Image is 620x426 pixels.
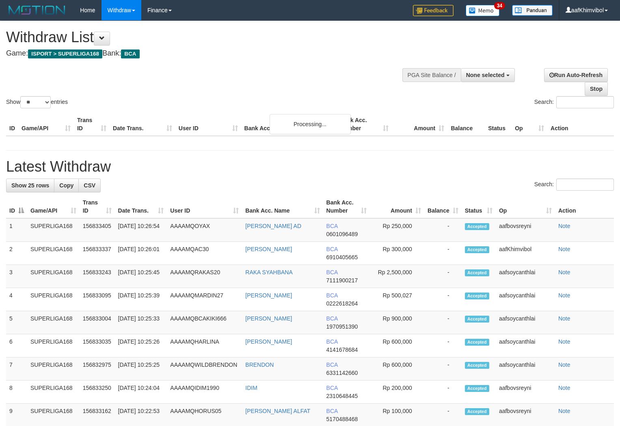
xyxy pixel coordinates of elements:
span: BCA [326,269,338,275]
td: AAAAMQRAKAS20 [167,265,242,288]
td: 156833095 [80,288,115,311]
th: Bank Acc. Number [336,113,392,136]
td: AAAAMQMARDIN27 [167,288,242,311]
td: 156833250 [80,381,115,404]
th: Trans ID: activate to sort column ascending [80,195,115,218]
th: Date Trans.: activate to sort column ascending [115,195,167,218]
td: aafbovsreyni [496,381,555,404]
input: Search: [556,179,614,191]
span: BCA [326,338,338,345]
a: RAKA SYAHBANA [245,269,292,275]
td: Rp 250,000 [370,218,424,242]
a: IDIM [245,385,257,391]
th: Game/API: activate to sort column ascending [27,195,80,218]
img: Button%20Memo.svg [466,5,500,16]
td: [DATE] 10:25:45 [115,265,167,288]
td: 3 [6,265,27,288]
th: Op: activate to sort column ascending [496,195,555,218]
td: SUPERLIGA168 [27,265,80,288]
td: SUPERLIGA168 [27,288,80,311]
span: Copy 0222618264 to clipboard [326,300,358,307]
span: Copy 2310648445 to clipboard [326,393,358,399]
th: Status [485,113,512,136]
td: Rp 2,500,000 [370,265,424,288]
span: Copy 5170488468 to clipboard [326,416,358,422]
td: [DATE] 10:24:04 [115,381,167,404]
span: BCA [326,361,338,368]
td: Rp 600,000 [370,334,424,357]
td: aafsoycanthlai [496,311,555,334]
a: BRENDON [245,361,274,368]
td: SUPERLIGA168 [27,334,80,357]
span: Copy [59,182,73,189]
img: MOTION_logo.png [6,4,68,16]
select: Showentries [20,96,51,108]
th: Bank Acc. Number: activate to sort column ascending [323,195,370,218]
td: 1 [6,218,27,242]
td: 156833405 [80,218,115,242]
td: 156832975 [80,357,115,381]
td: aafKhimvibol [496,242,555,265]
th: User ID [175,113,241,136]
td: AAAAMQAC30 [167,242,242,265]
span: Accepted [465,362,489,369]
td: 4 [6,288,27,311]
td: [DATE] 10:26:01 [115,242,167,265]
a: Note [558,246,570,252]
td: aafsoycanthlai [496,357,555,381]
td: AAAAMQWILDBRENDON [167,357,242,381]
td: [DATE] 10:26:54 [115,218,167,242]
div: PGA Site Balance / [402,68,461,82]
td: aafsoycanthlai [496,288,555,311]
span: Accepted [465,223,489,230]
a: CSV [78,179,101,192]
td: SUPERLIGA168 [27,381,80,404]
td: AAAAMQIDIM1990 [167,381,242,404]
td: AAAAMQHARLINA [167,334,242,357]
th: Action [555,195,614,218]
span: Copy 7111900217 to clipboard [326,277,358,284]
td: 156833035 [80,334,115,357]
a: Stop [585,82,608,96]
td: SUPERLIGA168 [27,242,80,265]
span: Copy 4141678684 to clipboard [326,346,358,353]
td: [DATE] 10:25:26 [115,334,167,357]
span: Accepted [465,339,489,346]
th: Amount: activate to sort column ascending [370,195,424,218]
span: BCA [326,385,338,391]
td: [DATE] 10:25:25 [115,357,167,381]
td: Rp 900,000 [370,311,424,334]
a: [PERSON_NAME] ALFAT [245,408,310,414]
th: Amount [392,113,447,136]
th: User ID: activate to sort column ascending [167,195,242,218]
th: Op [512,113,547,136]
span: BCA [121,49,139,58]
span: Copy 6331142660 to clipboard [326,370,358,376]
td: 156833337 [80,242,115,265]
td: 6 [6,334,27,357]
th: ID: activate to sort column descending [6,195,27,218]
span: Copy 6910405665 to clipboard [326,254,358,260]
a: Note [558,361,570,368]
div: Processing... [270,114,351,134]
th: Bank Acc. Name [241,113,337,136]
h1: Withdraw List [6,29,405,45]
a: Note [558,292,570,299]
span: Accepted [465,246,489,253]
a: Copy [54,179,79,192]
a: [PERSON_NAME] [245,246,292,252]
td: 8 [6,381,27,404]
th: Action [547,113,614,136]
a: Note [558,385,570,391]
td: 156833243 [80,265,115,288]
th: Game/API [18,113,74,136]
span: Show 25 rows [11,182,49,189]
td: - [424,381,462,404]
td: - [424,357,462,381]
td: - [424,288,462,311]
th: ID [6,113,18,136]
label: Show entries [6,96,68,108]
th: Status: activate to sort column ascending [462,195,496,218]
td: SUPERLIGA168 [27,311,80,334]
td: [DATE] 10:25:33 [115,311,167,334]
